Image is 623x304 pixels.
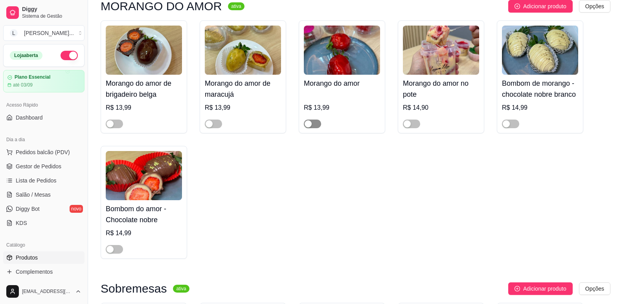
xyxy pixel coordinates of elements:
[523,2,566,11] span: Adicionar produto
[16,162,61,170] span: Gestor de Pedidos
[16,268,53,276] span: Complementos
[585,284,604,293] span: Opções
[10,29,18,37] span: L
[3,70,85,92] a: Plano Essencialaté 03/09
[3,265,85,278] a: Complementos
[205,78,281,100] h4: Morango do amor de maracujá
[101,2,222,11] h3: MORANGO DO AMOR
[3,111,85,124] a: Dashboard
[22,288,72,295] span: [EMAIL_ADDRESS][DOMAIN_NAME]
[106,26,182,75] img: product-image
[508,282,573,295] button: Adicionar produto
[16,148,70,156] span: Pedidos balcão (PDV)
[106,78,182,100] h4: Morango do amor de brigadeiro belga
[3,160,85,173] a: Gestor de Pedidos
[304,26,380,75] img: product-image
[205,26,281,75] img: product-image
[228,2,244,10] sup: ativa
[13,82,33,88] article: até 03/09
[3,133,85,146] div: Dia a dia
[173,285,189,293] sup: ativa
[3,3,85,22] a: DiggySistema de Gestão
[22,13,81,19] span: Sistema de Gestão
[22,6,81,13] span: Diggy
[3,217,85,229] a: KDS
[24,29,74,37] div: [PERSON_NAME] ...
[61,51,78,60] button: Alterar Status
[16,114,43,122] span: Dashboard
[304,78,380,89] h4: Morango do amor
[403,78,479,100] h4: Morango do amor no pote
[106,103,182,112] div: R$ 13,99
[16,219,27,227] span: KDS
[502,78,578,100] h4: Bombom de morango - chocolate nobre branco
[3,146,85,158] button: Pedidos balcão (PDV)
[304,103,380,112] div: R$ 13,99
[403,26,479,75] img: product-image
[106,228,182,238] div: R$ 14,99
[3,239,85,251] div: Catálogo
[3,251,85,264] a: Produtos
[16,191,51,199] span: Salão / Mesas
[3,99,85,111] div: Acesso Rápido
[3,282,85,301] button: [EMAIL_ADDRESS][DOMAIN_NAME]
[502,103,578,112] div: R$ 14,99
[10,51,42,60] div: Loja aberta
[3,203,85,215] a: Diggy Botnovo
[3,188,85,201] a: Salão / Mesas
[515,4,520,9] span: plus-circle
[101,284,167,293] h3: Sobremesas
[585,2,604,11] span: Opções
[403,103,479,112] div: R$ 14,90
[205,103,281,112] div: R$ 13,99
[579,282,610,295] button: Opções
[515,286,520,291] span: plus-circle
[502,26,578,75] img: product-image
[16,205,40,213] span: Diggy Bot
[106,151,182,200] img: product-image
[3,25,85,41] button: Select a team
[16,254,38,262] span: Produtos
[3,174,85,187] a: Lista de Pedidos
[16,177,57,184] span: Lista de Pedidos
[15,74,50,80] article: Plano Essencial
[106,203,182,225] h4: Bombom do amor - Chocolate nobre
[523,284,566,293] span: Adicionar produto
